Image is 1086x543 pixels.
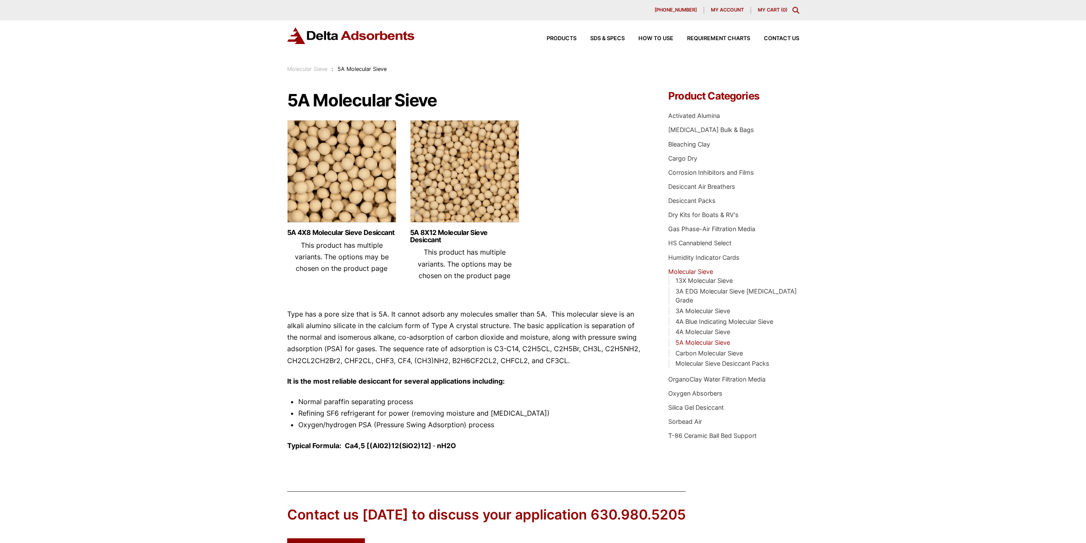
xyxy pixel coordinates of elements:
div: Contact us [DATE] to discuss your application 630.980.5205 [287,505,686,525]
div: Toggle Modal Content [792,7,799,14]
span: Products [547,36,576,41]
span: 5A Molecular Sieve [338,66,387,72]
a: My Cart (0) [758,7,787,13]
span: : [332,66,333,72]
li: Refining SF6 refrigerant for power (removing moisture and [MEDICAL_DATA]) [298,408,643,419]
a: 3A Molecular Sieve [675,307,730,314]
p: Type has a pore size that is 5A. It cannot adsorb any molecules smaller than 5A. This molecular s... [287,308,643,367]
a: Desiccant Air Breathers [668,183,735,190]
strong: It is the most reliable desiccant for several applications including: [287,377,505,385]
span: 0 [783,7,786,13]
a: Activated Alumina [668,112,720,119]
span: My account [711,8,744,12]
a: OrganoClay Water Filtration Media [668,376,766,383]
a: 3A EDG Molecular Sieve [MEDICAL_DATA] Grade [675,288,797,304]
a: My account [704,7,751,14]
a: [MEDICAL_DATA] Bulk & Bags [668,126,754,133]
a: 5A 4X8 Molecular Sieve Desiccant [287,229,396,236]
a: Requirement Charts [673,36,750,41]
span: SDS & SPECS [590,36,625,41]
a: 13X Molecular Sieve [675,277,733,284]
a: Corrosion Inhibitors and Films [668,169,754,176]
span: How to Use [638,36,673,41]
h4: Product Categories [668,91,799,101]
a: T-86 Ceramic Ball Bed Support [668,432,757,439]
a: 5A 8X12 Molecular Sieve Desiccant [410,229,519,244]
a: Molecular Sieve Desiccant Packs [675,360,769,367]
a: Gas Phase-Air Filtration Media [668,225,755,232]
a: 5A Molecular Sieve [675,339,730,346]
span: [PHONE_NUMBER] [655,8,697,12]
a: Carbon Molecular Sieve [675,349,743,357]
a: Contact Us [750,36,799,41]
a: Humidity Indicator Cards [668,254,740,261]
a: Products [533,36,576,41]
a: [PHONE_NUMBER] [648,7,704,14]
a: Dry Kits for Boats & RV's [668,211,739,218]
a: Oxygen Absorbers [668,390,722,397]
span: Requirement Charts [687,36,750,41]
a: Desiccant Packs [668,197,716,204]
strong: Typical Formula: Ca4,5 [(Al02)12(SiO2)12] · nH2O [287,441,456,450]
a: Bleaching Clay [668,141,710,148]
a: 4A Molecular Sieve [675,328,730,335]
a: Cargo Dry [668,155,697,162]
a: Silica Gel Desiccant [668,404,724,411]
span: This product has multiple variants. The options may be chosen on the product page [418,248,512,279]
a: Molecular Sieve [668,268,713,275]
li: Oxygen/hydrogen PSA (Pressure Swing Adsorption) process [298,419,643,431]
span: Contact Us [764,36,799,41]
span: This product has multiple variants. The options may be chosen on the product page [295,241,389,273]
a: 4A Blue Indicating Molecular Sieve [675,318,773,325]
li: Normal paraffin separating process [298,396,643,408]
img: Delta Adsorbents [287,27,415,44]
a: HS Cannablend Select [668,239,731,247]
a: Molecular Sieve [287,66,327,72]
a: Sorbead Air [668,418,702,425]
a: SDS & SPECS [576,36,625,41]
h1: 5A Molecular Sieve [287,91,643,110]
a: How to Use [625,36,673,41]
